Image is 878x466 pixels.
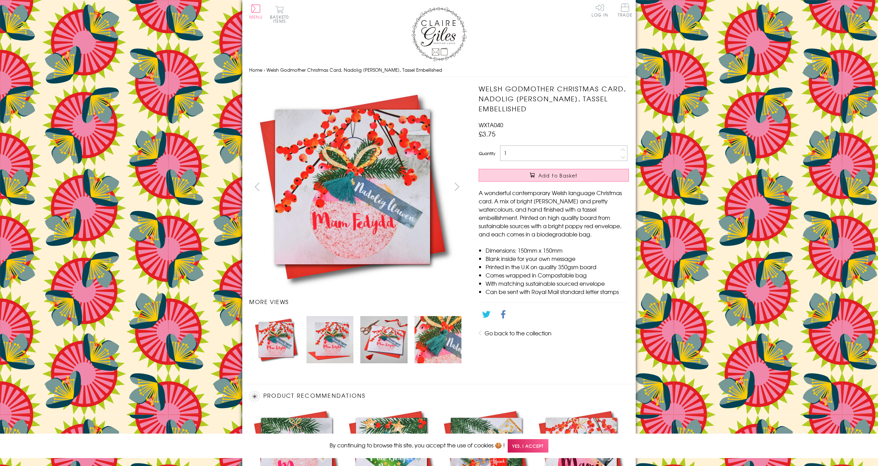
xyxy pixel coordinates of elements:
button: Menu [249,4,263,19]
span: Menu [249,14,263,20]
img: Welsh Godmother Christmas Card, Nadolig Llawen Mam Fedydd, Tassel Embellished [249,84,456,290]
img: Welsh Godmother Christmas Card, Nadolig Llawen Mam Fedydd, Tassel Embellished [253,316,300,363]
h1: Welsh Godmother Christmas Card, Nadolig [PERSON_NAME], Tassel Embellished [479,84,629,113]
p: A wonderful contemporary Welsh language Christmas card. A mix of bright [PERSON_NAME] and pretty ... [479,189,629,238]
li: Carousel Page 3 [357,313,411,366]
li: Printed in the U.K on quality 350gsm board [486,263,629,271]
h3: More views [249,297,465,306]
button: prev [249,179,265,194]
li: Carousel Page 2 [303,313,357,366]
li: Can be sent with Royal Mail standard letter stamps [486,287,629,296]
span: Add to Basket [538,172,578,179]
img: Welsh Godmother Christmas Card, Nadolig Llawen Mam Fedydd, Tassel Embellished [414,316,461,363]
nav: breadcrumbs [249,63,629,77]
label: Quantity [479,150,495,156]
img: Welsh Godmother Christmas Card, Nadolig Llawen Mam Fedydd, Tassel Embellished [360,316,407,363]
span: WXTA040 [479,121,503,129]
img: Welsh Godmother Christmas Card, Nadolig Llawen Mam Fedydd, Tassel Embellished [465,84,672,291]
span: Yes, I accept [508,439,548,453]
span: Trade [618,3,632,17]
a: Trade [618,3,632,18]
img: Welsh Godmother Christmas Card, Nadolig Llawen Mam Fedydd, Tassel Embellished [306,316,353,363]
img: Claire Giles Greetings Cards [411,7,467,61]
li: Carousel Page 1 (Current Slide) [249,313,303,366]
span: 0 items [273,14,289,24]
span: Welsh Godmother Christmas Card, Nadolig [PERSON_NAME], Tassel Embellished [266,67,442,73]
li: Dimensions: 150mm x 150mm [486,246,629,254]
button: Add to Basket [479,169,629,182]
span: › [264,67,265,73]
li: Blank inside for your own message [486,254,629,263]
li: Carousel Page 4 [411,313,465,366]
span: £3.75 [479,129,496,139]
a: Log In [592,3,608,17]
button: Basket0 items [270,6,289,23]
li: Comes wrapped in Compostable bag [486,271,629,279]
li: With matching sustainable sourced envelope [486,279,629,287]
h2: Product recommendations [249,391,629,402]
button: next [449,179,465,194]
a: Home [249,67,262,73]
ul: Carousel Pagination [249,313,465,366]
a: Go back to the collection [485,329,552,337]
